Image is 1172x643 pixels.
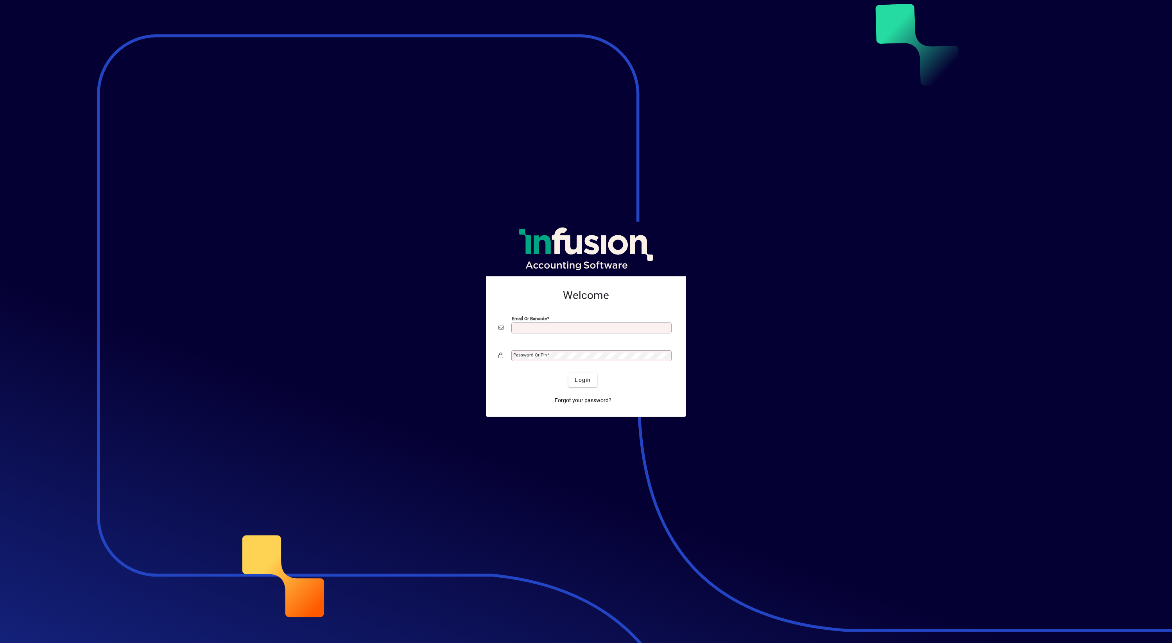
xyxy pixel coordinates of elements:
button: Login [568,373,597,387]
a: Forgot your password? [552,393,615,407]
mat-label: Email or Barcode [512,316,547,321]
span: Forgot your password? [555,396,611,405]
h2: Welcome [498,289,674,302]
span: Login [575,376,591,384]
mat-label: Password or Pin [513,352,547,358]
